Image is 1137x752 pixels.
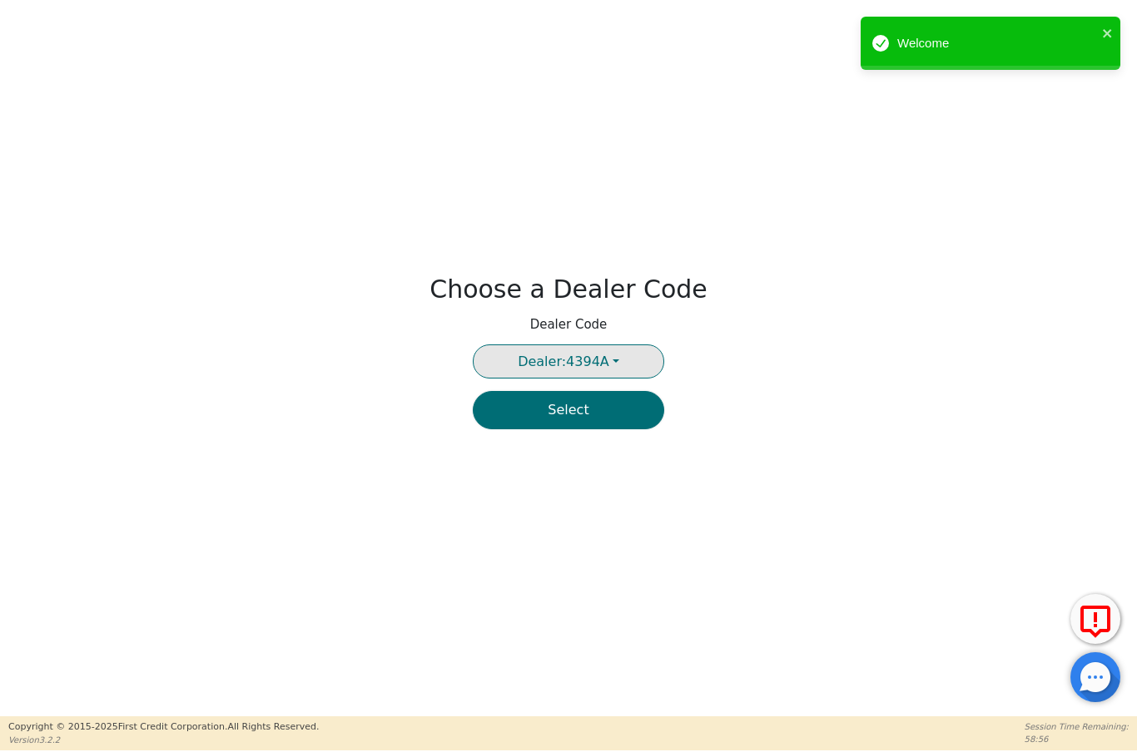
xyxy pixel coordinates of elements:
[1025,720,1129,733] p: Session Time Remaining:
[1025,733,1129,745] p: 58:56
[227,721,319,732] span: All Rights Reserved.
[429,275,708,304] h2: Choose a Dealer Code
[1102,23,1114,42] button: close
[8,720,319,735] p: Copyright © 2015- 2025 First Credit Corporation.
[897,34,1097,53] div: Welcome
[518,354,566,369] span: Dealer:
[518,354,609,369] span: 4394A
[530,317,608,332] h4: Dealer Code
[473,391,664,429] button: Select
[8,734,319,746] p: Version 3.2.2
[473,344,664,378] button: Dealer:4394A
[1070,594,1120,644] button: Report Error to FCC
